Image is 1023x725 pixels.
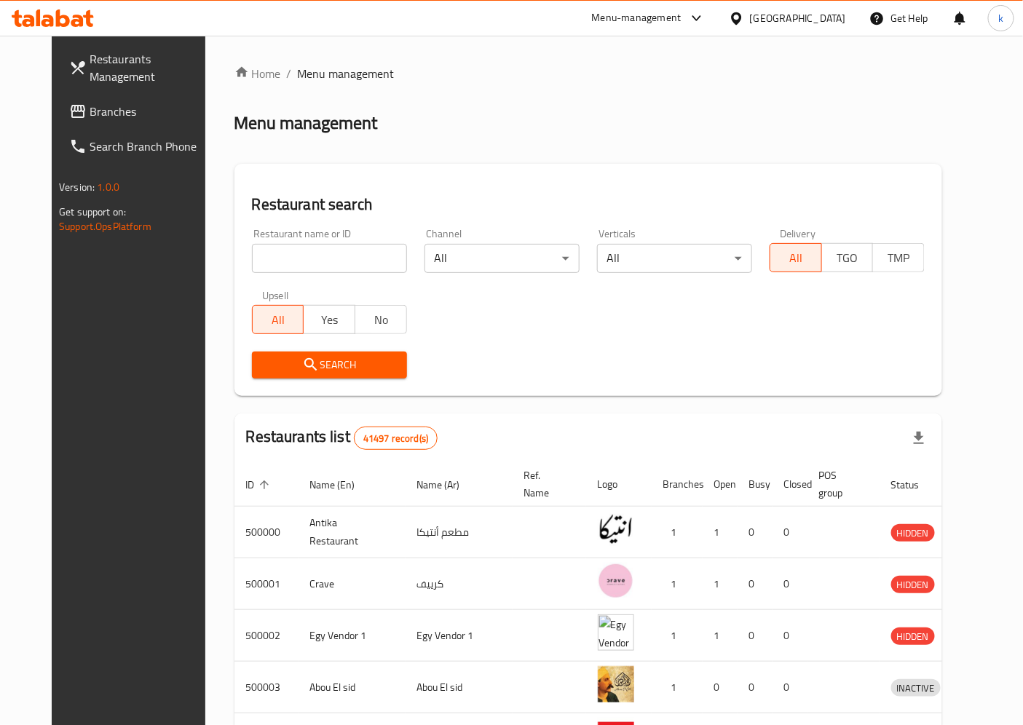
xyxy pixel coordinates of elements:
[299,507,406,558] td: Antika Restaurant
[246,476,274,494] span: ID
[90,50,211,85] span: Restaurants Management
[252,244,407,273] input: Search for restaurant name or ID..
[58,94,223,129] a: Branches
[703,558,738,610] td: 1
[355,305,407,334] button: No
[597,244,752,273] div: All
[773,507,807,558] td: 0
[891,627,935,645] div: HIDDEN
[828,247,868,269] span: TGO
[891,577,935,593] span: HIDDEN
[891,679,941,697] div: INACTIVE
[246,426,438,450] h2: Restaurants list
[234,111,378,135] h2: Menu management
[776,247,816,269] span: All
[750,10,846,26] div: [GEOGRAPHIC_DATA]
[298,65,395,82] span: Menu management
[417,476,479,494] span: Name (Ar)
[879,247,919,269] span: TMP
[998,10,1003,26] span: k
[234,65,942,82] nav: breadcrumb
[770,243,822,272] button: All
[773,558,807,610] td: 0
[355,432,437,445] span: 41497 record(s)
[58,41,223,94] a: Restaurants Management
[90,138,211,155] span: Search Branch Phone
[703,610,738,662] td: 1
[592,9,682,27] div: Menu-management
[59,202,126,221] span: Get support on:
[652,462,703,507] th: Branches
[310,476,374,494] span: Name (En)
[891,524,935,542] div: HIDDEN
[652,507,703,558] td: 1
[738,507,773,558] td: 0
[738,662,773,713] td: 0
[652,610,703,662] td: 1
[58,129,223,164] a: Search Branch Phone
[264,356,395,374] span: Search
[598,511,634,547] img: Antika Restaurant
[586,462,652,507] th: Logo
[773,610,807,662] td: 0
[891,628,935,645] span: HIDDEN
[234,610,299,662] td: 500002
[703,662,738,713] td: 0
[901,421,936,456] div: Export file
[703,462,738,507] th: Open
[252,305,304,334] button: All
[252,352,407,379] button: Search
[258,309,299,330] span: All
[821,243,874,272] button: TGO
[773,462,807,507] th: Closed
[303,305,355,334] button: Yes
[287,65,292,82] li: /
[598,614,634,651] img: Egy Vendor 1
[406,662,513,713] td: Abou El sid
[891,525,935,542] span: HIDDEN
[872,243,925,272] button: TMP
[891,476,939,494] span: Status
[309,309,349,330] span: Yes
[299,558,406,610] td: Crave
[234,662,299,713] td: 500003
[891,680,941,697] span: INACTIVE
[406,507,513,558] td: مطعم أنتيكا
[424,244,580,273] div: All
[652,662,703,713] td: 1
[234,65,281,82] a: Home
[819,467,862,502] span: POS group
[738,462,773,507] th: Busy
[234,507,299,558] td: 500000
[598,563,634,599] img: Crave
[299,610,406,662] td: Egy Vendor 1
[406,558,513,610] td: كرييف
[90,103,211,120] span: Branches
[738,610,773,662] td: 0
[652,558,703,610] td: 1
[598,666,634,702] img: Abou El sid
[361,309,401,330] span: No
[406,610,513,662] td: Egy Vendor 1
[703,507,738,558] td: 1
[780,229,816,239] label: Delivery
[59,217,151,236] a: Support.OpsPlatform
[234,558,299,610] td: 500001
[773,662,807,713] td: 0
[252,194,925,215] h2: Restaurant search
[299,662,406,713] td: Abou El sid
[524,467,569,502] span: Ref. Name
[97,178,119,197] span: 1.0.0
[354,427,438,450] div: Total records count
[59,178,95,197] span: Version:
[262,290,289,301] label: Upsell
[738,558,773,610] td: 0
